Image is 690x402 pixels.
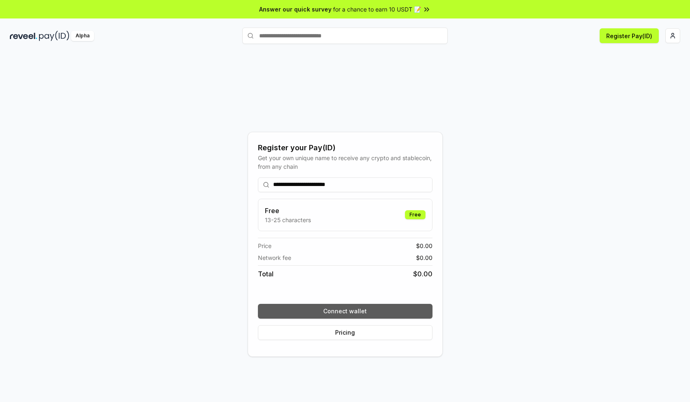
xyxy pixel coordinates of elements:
span: Price [258,241,271,250]
div: Alpha [71,31,94,41]
p: 13-25 characters [265,216,311,224]
div: Register your Pay(ID) [258,142,432,154]
div: Get your own unique name to receive any crypto and stablecoin, from any chain [258,154,432,171]
span: $ 0.00 [416,253,432,262]
button: Register Pay(ID) [600,28,659,43]
span: for a chance to earn 10 USDT 📝 [333,5,421,14]
button: Pricing [258,325,432,340]
button: Connect wallet [258,304,432,319]
img: pay_id [39,31,69,41]
span: $ 0.00 [416,241,432,250]
span: $ 0.00 [413,269,432,279]
span: Total [258,269,274,279]
h3: Free [265,206,311,216]
span: Network fee [258,253,291,262]
img: reveel_dark [10,31,37,41]
div: Free [405,210,425,219]
span: Answer our quick survey [259,5,331,14]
